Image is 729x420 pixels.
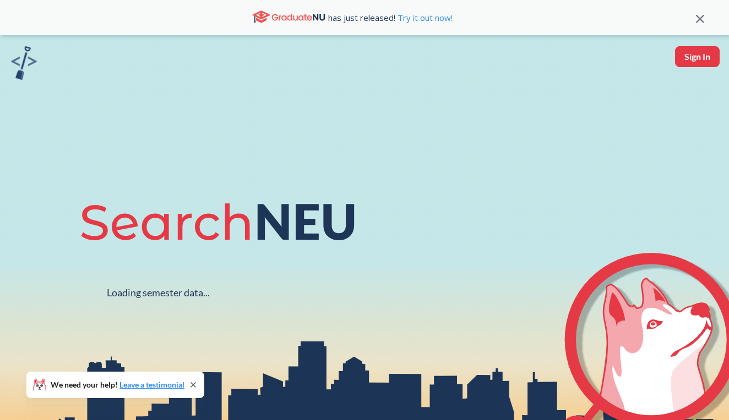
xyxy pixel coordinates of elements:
span: has just released! [328,12,453,24]
button: Sign In [675,46,720,67]
img: sandbox logo [11,46,37,80]
a: Leave a testimonial [119,380,184,389]
a: sandbox logo [11,46,37,83]
a: Try it out now! [395,12,453,23]
span: We need your help! [51,381,184,389]
div: Loading semester data... [107,286,210,299]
